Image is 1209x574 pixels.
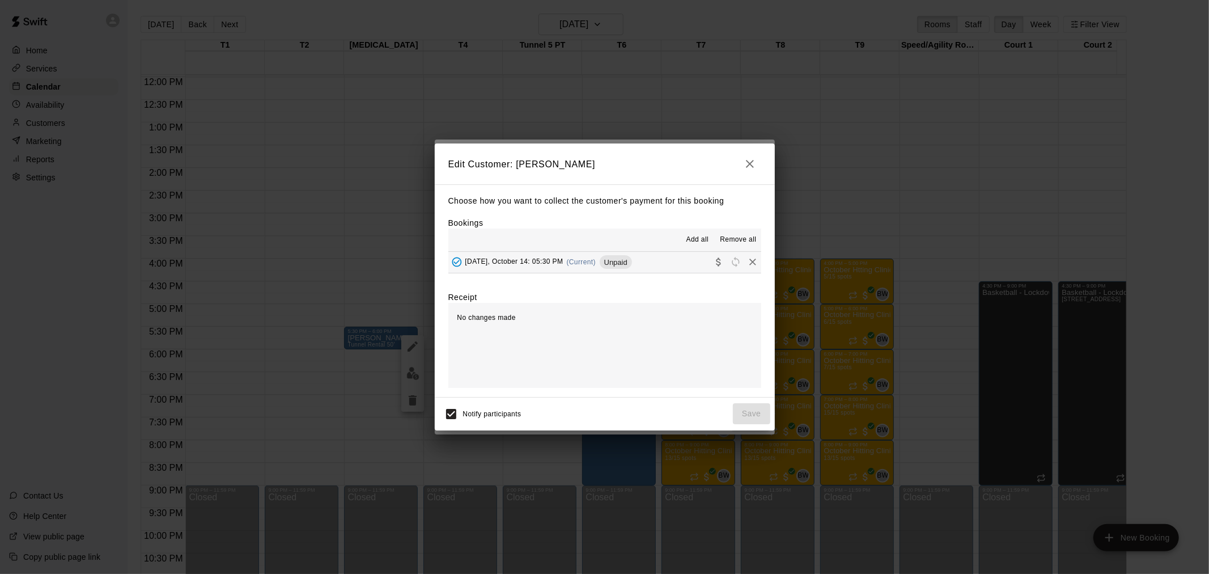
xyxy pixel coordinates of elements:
span: [DATE], October 14: 05:30 PM [465,258,563,266]
span: No changes made [457,314,516,322]
span: (Current) [567,258,596,266]
button: Add all [679,231,715,249]
button: Remove all [715,231,761,249]
button: Added - Collect Payment [448,254,465,271]
span: Remove all [720,234,756,246]
span: Add all [686,234,709,246]
span: Reschedule [727,258,744,266]
label: Bookings [448,218,483,227]
span: Unpaid [600,258,632,267]
span: Remove [744,258,761,266]
button: Added - Collect Payment[DATE], October 14: 05:30 PM(Current)UnpaidCollect paymentRescheduleRemove [448,252,761,273]
p: Choose how you want to collect the customer's payment for this booking [448,194,761,208]
span: Collect payment [710,258,727,266]
label: Receipt [448,292,477,303]
h2: Edit Customer: [PERSON_NAME] [435,143,775,184]
span: Notify participants [463,410,521,418]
